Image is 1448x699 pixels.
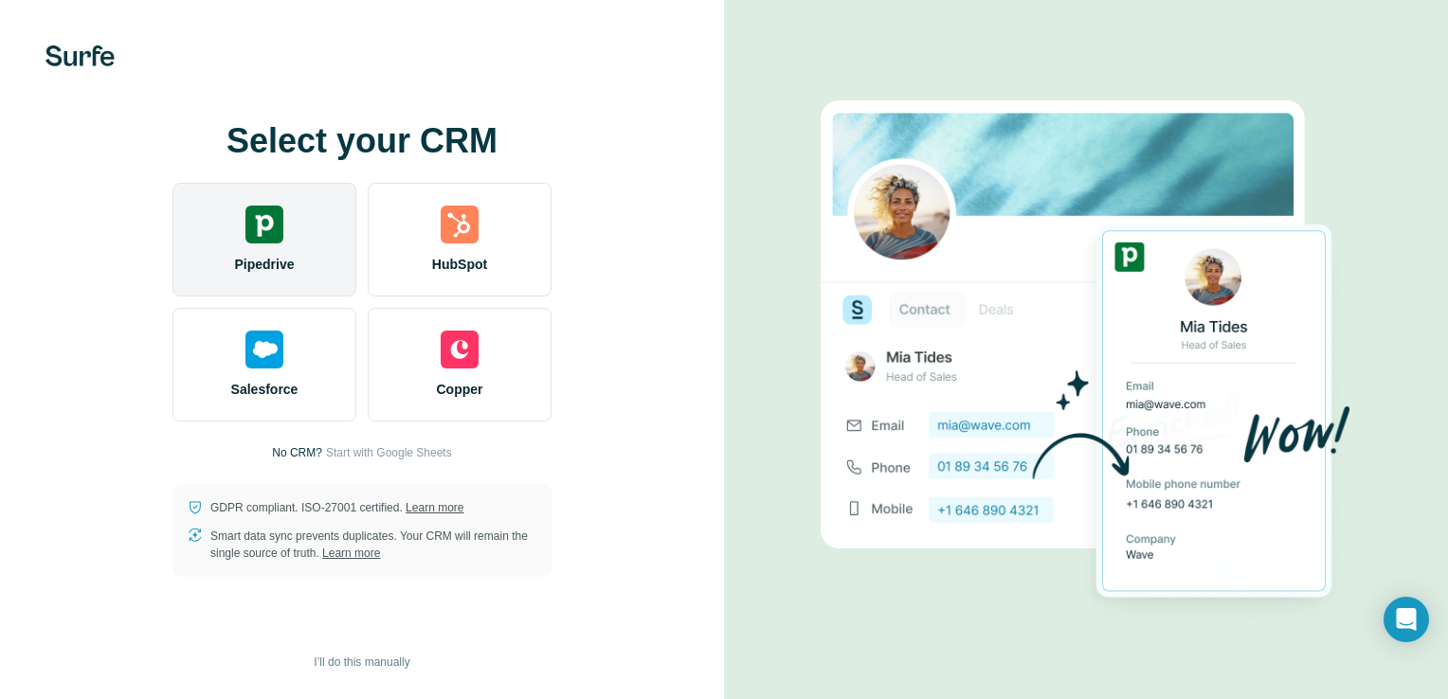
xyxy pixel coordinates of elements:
[300,648,423,676] button: I’ll do this manually
[1384,597,1429,642] div: Open Intercom Messenger
[231,380,299,399] span: Salesforce
[245,331,283,368] img: salesforce's logo
[172,122,552,160] h1: Select your CRM
[210,528,536,562] p: Smart data sync prevents duplicates. Your CRM will remain the single source of truth.
[821,68,1351,631] img: PIPEDRIVE image
[234,255,294,274] span: Pipedrive
[314,654,409,671] span: I’ll do this manually
[441,331,479,368] img: copper's logo
[210,499,463,516] p: GDPR compliant. ISO-27001 certified.
[245,206,283,243] img: pipedrive's logo
[406,501,463,514] a: Learn more
[441,206,479,243] img: hubspot's logo
[326,444,452,461] button: Start with Google Sheets
[437,380,483,399] span: Copper
[45,45,115,66] img: Surfe's logo
[322,547,380,560] a: Learn more
[272,444,322,461] p: No CRM?
[432,255,487,274] span: HubSpot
